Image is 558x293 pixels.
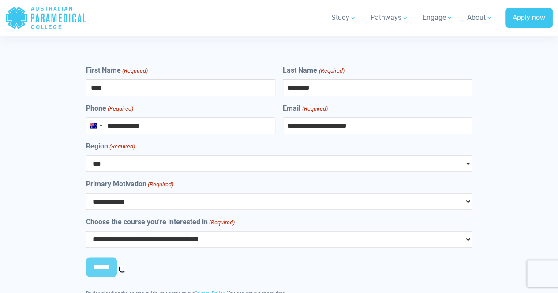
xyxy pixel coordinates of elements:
button: Selected country [86,118,105,134]
label: First Name [86,65,148,76]
label: Last Name [283,65,344,76]
span: (Required) [107,104,134,113]
span: (Required) [109,142,135,151]
span: (Required) [209,218,235,227]
label: Choose the course you're interested in [86,217,235,227]
label: Phone [86,103,133,114]
a: Pathways [365,5,414,30]
span: (Required) [318,67,345,75]
span: (Required) [122,67,148,75]
span: (Required) [301,104,328,113]
a: About [462,5,498,30]
a: Australian Paramedical College [5,4,87,32]
a: Engage [417,5,458,30]
label: Region [86,141,135,152]
span: (Required) [147,180,174,189]
label: Primary Motivation [86,179,173,189]
a: Apply now [505,8,553,28]
label: Email [283,103,327,114]
a: Study [326,5,362,30]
